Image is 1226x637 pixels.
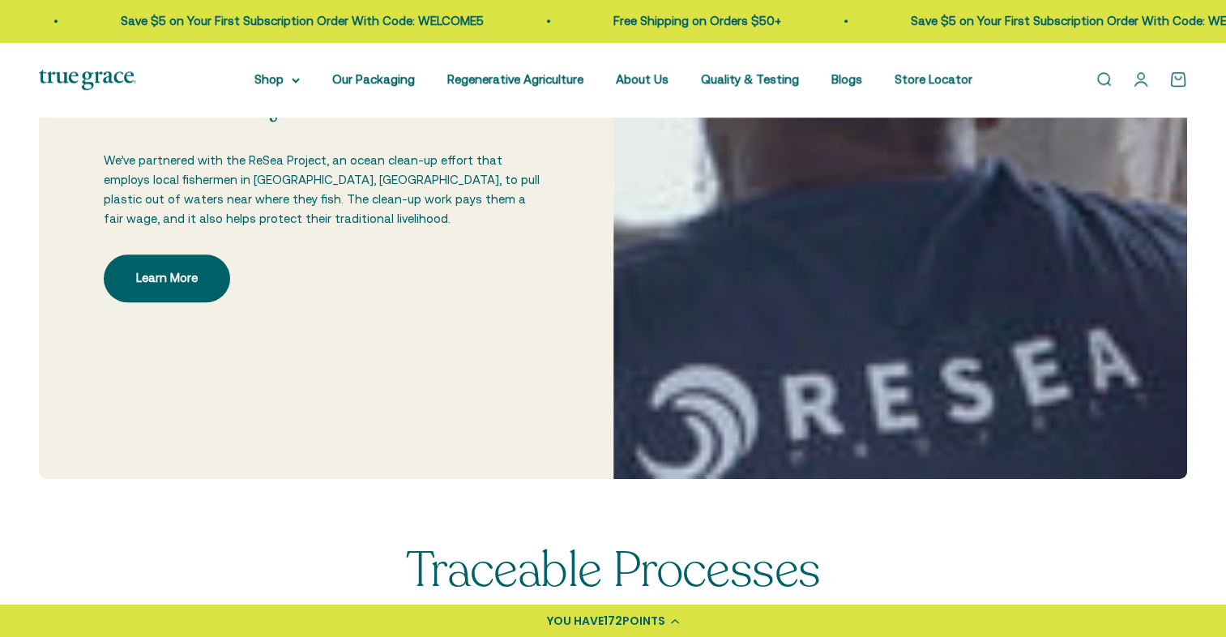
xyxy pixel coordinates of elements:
[589,14,757,28] a: Free Shipping on Orders $50+
[622,613,665,629] span: POINTS
[447,72,583,86] a: Regenerative Agriculture
[104,151,549,229] p: We’ve partnered with the ReSea Project, an ocean clean-up effort that employs local fishermen in ...
[96,11,459,31] p: Save $5 on Your First Subscription Order With Code: WELCOME5
[831,72,862,86] a: Blogs
[547,613,604,629] span: YOU HAVE
[701,72,799,86] a: Quality & Testing
[616,72,669,86] a: About Us
[604,613,622,629] span: 172
[104,82,549,125] p: ReSea Project
[332,72,415,86] a: Our Packaging
[254,70,300,89] summary: Shop
[104,254,230,301] a: Learn More
[895,72,972,86] a: Store Locator
[406,544,821,597] p: Traceable Processes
